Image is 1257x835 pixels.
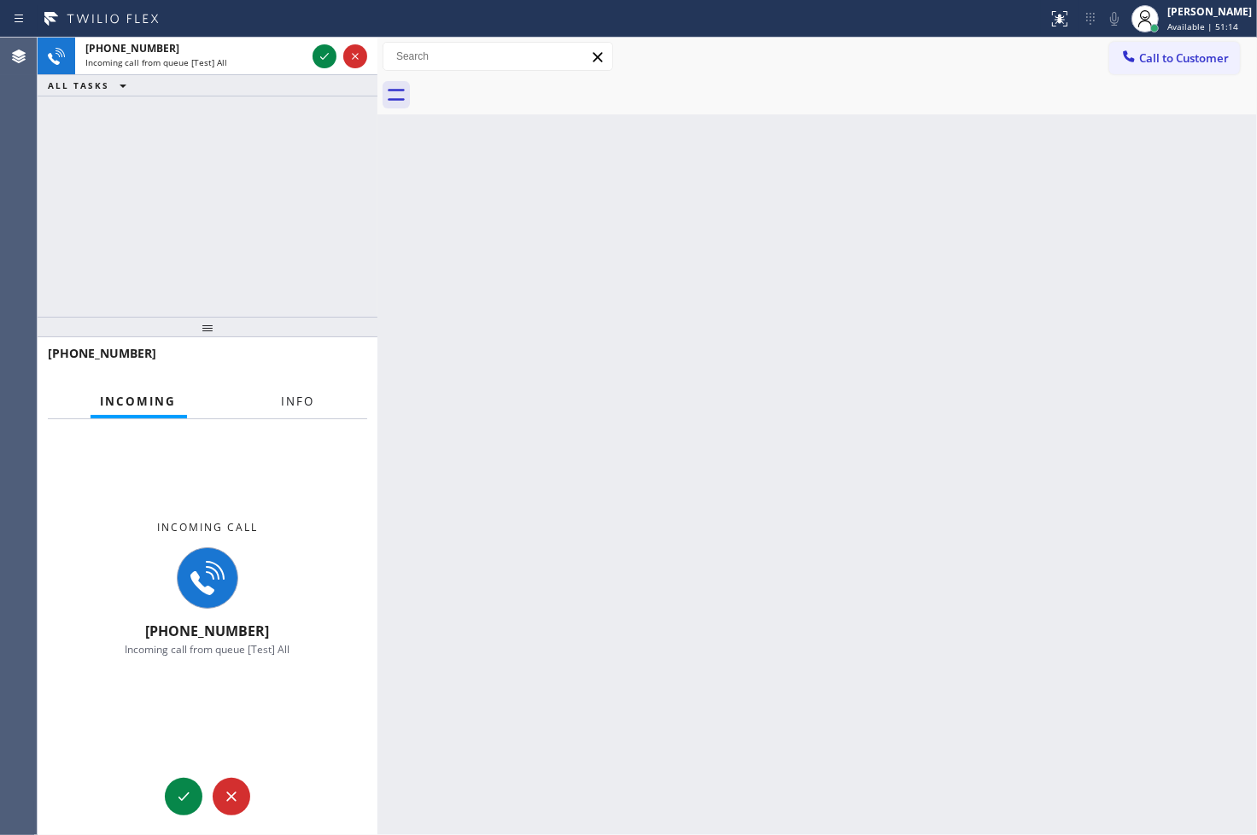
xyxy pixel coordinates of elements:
[282,394,315,409] span: Info
[1167,20,1238,32] span: Available | 51:14
[126,642,290,657] span: Incoming call from queue [Test] All
[1102,7,1126,31] button: Mute
[146,622,270,640] span: [PHONE_NUMBER]
[1167,4,1252,19] div: [PERSON_NAME]
[85,41,179,55] span: [PHONE_NUMBER]
[383,43,612,70] input: Search
[313,44,336,68] button: Accept
[165,778,202,815] button: Accept
[1109,42,1240,74] button: Call to Customer
[91,385,187,418] button: Incoming
[213,778,250,815] button: Reject
[157,520,258,534] span: Incoming call
[272,385,325,418] button: Info
[1139,50,1229,66] span: Call to Customer
[48,79,109,91] span: ALL TASKS
[48,345,156,361] span: [PHONE_NUMBER]
[343,44,367,68] button: Reject
[101,394,177,409] span: Incoming
[38,75,143,96] button: ALL TASKS
[85,56,227,68] span: Incoming call from queue [Test] All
